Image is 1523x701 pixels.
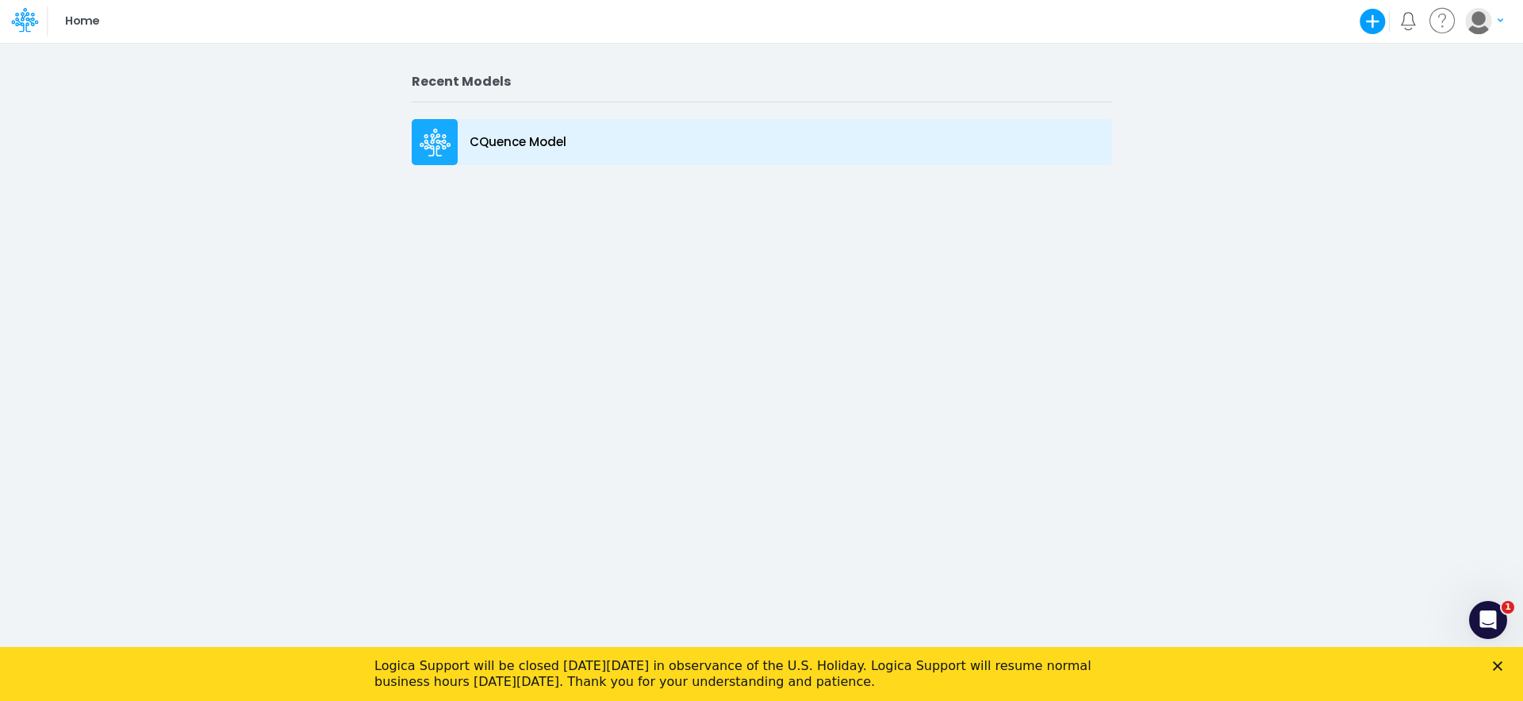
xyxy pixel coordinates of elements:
[374,11,1123,43] div: Logica Support will be closed [DATE][DATE] in observance of the U.S. Holiday. Logica Support will...
[1399,12,1418,30] a: Notifications
[65,13,99,30] p: Home
[412,74,1112,89] h2: Recent Models
[1493,14,1509,24] div: Close
[412,115,1112,169] a: CQuence Model
[1469,601,1507,639] iframe: Intercom live chat
[470,133,566,152] p: CQuence Model
[1502,601,1514,614] span: 1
